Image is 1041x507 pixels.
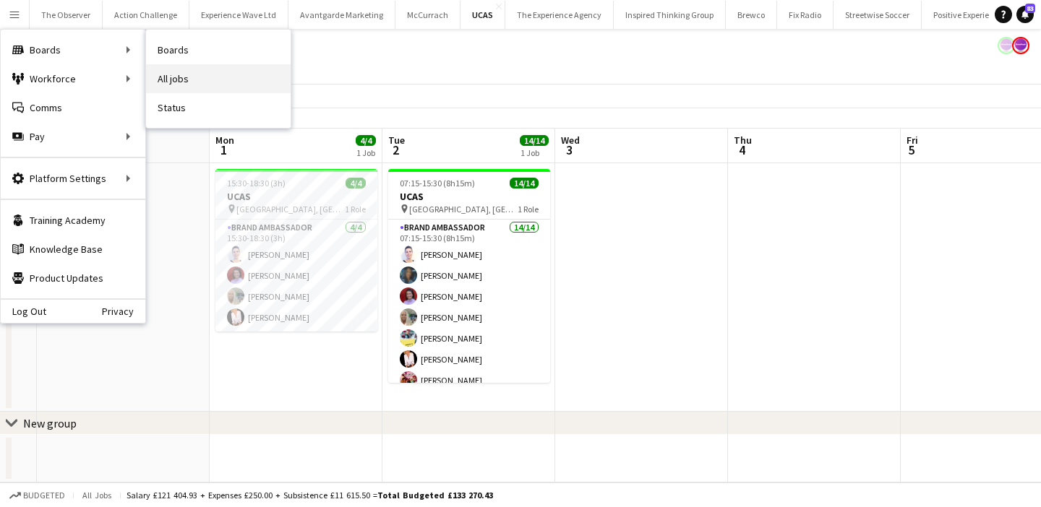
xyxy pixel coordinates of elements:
[510,178,539,188] span: 14/14
[1,305,46,317] a: Log Out
[559,142,580,158] span: 3
[561,134,580,147] span: Wed
[386,142,405,158] span: 2
[356,135,376,146] span: 4/4
[922,1,1015,29] button: Positive Experience
[23,416,77,430] div: New group
[127,490,493,500] div: Salary £121 404.93 + Expenses £250.00 + Subsistence £11 615.50 =
[213,142,234,158] span: 1
[520,147,548,158] div: 1 Job
[1016,6,1034,23] a: 83
[400,178,475,188] span: 07:15-15:30 (8h15m)
[215,134,234,147] span: Mon
[288,1,395,29] button: Avantgarde Marketing
[1,35,145,64] div: Boards
[777,1,834,29] button: Fix Radio
[23,490,65,500] span: Budgeted
[80,490,114,500] span: All jobs
[1,93,145,122] a: Comms
[395,1,460,29] button: McCurrach
[998,37,1015,54] app-user-avatar: Sophie Barnes
[215,169,377,331] app-job-card: 15:30-18:30 (3h)4/4UCAS [GEOGRAPHIC_DATA], [GEOGRAPHIC_DATA]1 RoleBrand Ambassador4/415:30-18:30 ...
[1,235,145,264] a: Knowledge Base
[460,1,505,29] button: UCAS
[30,1,103,29] button: The Observer
[377,490,493,500] span: Total Budgeted £133 270.43
[505,1,614,29] button: The Experience Agency
[1012,37,1029,54] app-user-avatar: Florence Watkinson
[102,305,145,317] a: Privacy
[388,169,550,383] app-job-card: 07:15-15:30 (8h15m)14/14UCAS [GEOGRAPHIC_DATA], [GEOGRAPHIC_DATA]1 RoleBrand Ambassador14/1407:15...
[904,142,918,158] span: 5
[146,64,291,93] a: All jobs
[734,134,752,147] span: Thu
[409,204,518,214] span: [GEOGRAPHIC_DATA], [GEOGRAPHIC_DATA]
[345,204,366,214] span: 1 Role
[215,220,377,331] app-card-role: Brand Ambassador4/415:30-18:30 (3h)[PERSON_NAME][PERSON_NAME][PERSON_NAME][PERSON_NAME]
[146,35,291,64] a: Boards
[103,1,189,29] button: Action Challenge
[834,1,922,29] button: Streetwise Soccer
[732,142,752,158] span: 4
[388,134,405,147] span: Tue
[1,122,145,151] div: Pay
[907,134,918,147] span: Fri
[189,1,288,29] button: Experience Wave Ltd
[7,487,67,503] button: Budgeted
[1,264,145,292] a: Product Updates
[356,147,375,158] div: 1 Job
[1,64,145,93] div: Workforce
[520,135,549,146] span: 14/14
[726,1,777,29] button: Brewco
[1,164,145,193] div: Platform Settings
[236,204,345,214] span: [GEOGRAPHIC_DATA], [GEOGRAPHIC_DATA]
[346,178,366,188] span: 4/4
[1025,4,1035,13] span: 83
[614,1,726,29] button: Inspired Thinking Group
[388,190,550,203] h3: UCAS
[146,93,291,122] a: Status
[227,178,286,188] span: 15:30-18:30 (3h)
[1,206,145,235] a: Training Academy
[215,190,377,203] h3: UCAS
[518,204,539,214] span: 1 Role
